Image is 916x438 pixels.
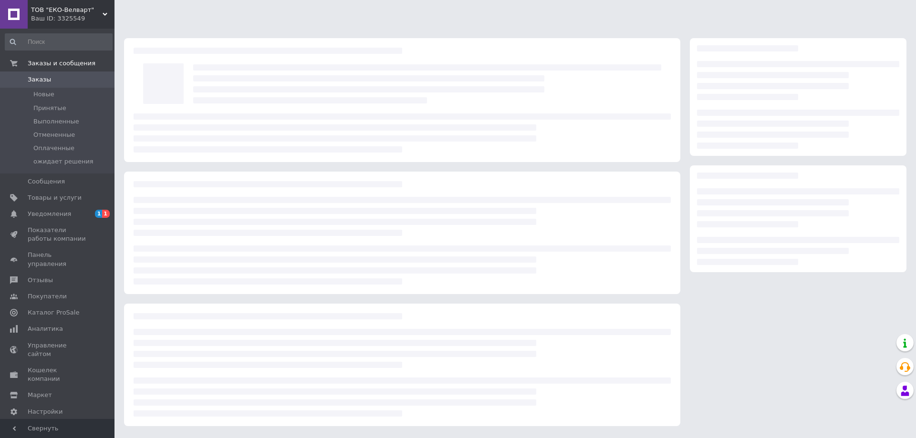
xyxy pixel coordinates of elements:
span: Уведомления [28,210,71,218]
span: Заказы [28,75,51,84]
span: Новые [33,90,54,99]
span: Каталог ProSale [28,308,79,317]
span: Отзывы [28,276,53,285]
div: Ваш ID: 3325549 [31,14,114,23]
span: 1 [102,210,110,218]
span: Маркет [28,391,52,399]
span: Товары и услуги [28,194,82,202]
span: Оплаченные [33,144,74,153]
span: Кошелек компании [28,366,88,383]
span: ожидает решения [33,157,94,166]
span: Аналитика [28,325,63,333]
span: Показатели работы компании [28,226,88,243]
span: 1 [95,210,103,218]
span: Выполненные [33,117,79,126]
span: Панель управления [28,251,88,268]
span: ТОВ "ЕКО-Велварт" [31,6,103,14]
span: Сообщения [28,177,65,186]
span: Покупатели [28,292,67,301]
span: Настройки [28,407,62,416]
span: Заказы и сообщения [28,59,95,68]
input: Поиск [5,33,113,51]
span: Управление сайтом [28,341,88,358]
span: Отмененные [33,131,75,139]
span: Принятые [33,104,66,112]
